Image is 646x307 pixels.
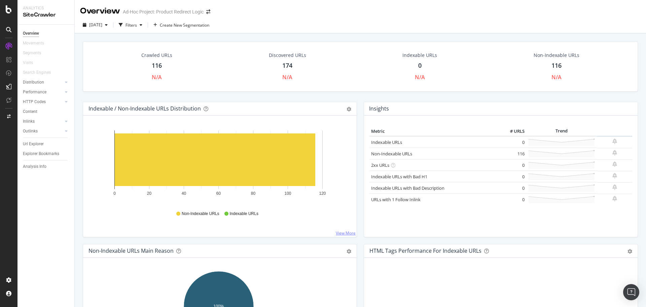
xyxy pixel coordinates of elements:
[23,118,63,125] a: Inlinks
[182,191,186,196] text: 40
[88,247,174,254] div: Non-Indexable URLs Main Reason
[23,30,70,37] a: Overview
[284,191,291,196] text: 100
[23,50,48,57] a: Segments
[206,9,210,14] div: arrow-right-arrow-left
[88,126,349,205] svg: A chart.
[269,52,306,59] div: Discovered URLs
[534,52,579,59] div: Non-Indexable URLs
[89,22,102,28] span: 2025 Sep. 5th
[319,191,326,196] text: 120
[371,174,427,180] a: Indexable URLs with Bad H1
[499,182,526,194] td: 0
[23,108,70,115] a: Content
[612,139,617,144] div: bell-plus
[612,150,617,155] div: bell-plus
[23,150,59,157] div: Explorer Bookmarks
[623,284,639,300] div: Open Intercom Messenger
[151,20,212,30] button: Create New Segmentation
[371,151,412,157] a: Non-Indexable URLs
[402,52,437,59] div: Indexable URLs
[23,89,63,96] a: Performance
[371,185,444,191] a: Indexable URLs with Bad Description
[526,126,597,136] th: Trend
[371,196,421,203] a: URLs with 1 Follow Inlink
[23,30,39,37] div: Overview
[499,171,526,182] td: 0
[282,73,292,81] div: N/A
[499,136,526,148] td: 0
[23,79,63,86] a: Distribution
[612,184,617,190] div: bell-plus
[371,139,402,145] a: Indexable URLs
[23,128,38,135] div: Outlinks
[23,108,37,115] div: Content
[23,69,58,76] a: Search Engines
[88,105,201,112] div: Indexable / Non-Indexable URLs Distribution
[23,40,51,47] a: Movements
[612,161,617,167] div: bell-plus
[612,173,617,178] div: bell-plus
[418,61,422,70] div: 0
[499,159,526,171] td: 0
[160,22,209,28] span: Create New Segmentation
[23,163,46,170] div: Analysis Info
[23,40,44,47] div: Movements
[23,59,40,66] a: Visits
[23,69,51,76] div: Search Engines
[369,104,389,113] h4: Insights
[23,141,70,148] a: Url Explorer
[80,5,120,17] div: Overview
[499,148,526,159] td: 116
[499,194,526,205] td: 0
[551,61,562,70] div: 116
[141,52,172,59] div: Crawled URLs
[551,73,562,81] div: N/A
[230,211,258,217] span: Indexable URLs
[251,191,256,196] text: 80
[347,107,351,112] div: gear
[23,98,63,105] a: HTTP Codes
[23,163,70,170] a: Analysis Info
[23,128,63,135] a: Outlinks
[80,20,110,30] button: [DATE]
[125,22,137,28] div: Filters
[147,191,152,196] text: 20
[23,11,69,19] div: SiteCrawler
[282,61,292,70] div: 174
[23,5,69,11] div: Analytics
[23,50,41,57] div: Segments
[23,79,44,86] div: Distribution
[23,89,46,96] div: Performance
[627,249,632,254] div: gear
[347,249,351,254] div: gear
[369,247,481,254] div: HTML Tags Performance for Indexable URLs
[113,191,116,196] text: 0
[216,191,221,196] text: 60
[23,141,44,148] div: Url Explorer
[612,196,617,201] div: bell-plus
[23,59,33,66] div: Visits
[499,126,526,136] th: # URLS
[23,118,35,125] div: Inlinks
[23,98,46,105] div: HTTP Codes
[152,61,162,70] div: 116
[123,8,204,15] div: Ad-Hoc Project: Product Redirect Logic
[152,73,162,81] div: N/A
[116,20,145,30] button: Filters
[415,73,425,81] div: N/A
[182,211,219,217] span: Non-Indexable URLs
[336,230,356,236] a: View More
[23,150,70,157] a: Explorer Bookmarks
[369,126,499,136] th: Metric
[371,162,389,168] a: 2xx URLs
